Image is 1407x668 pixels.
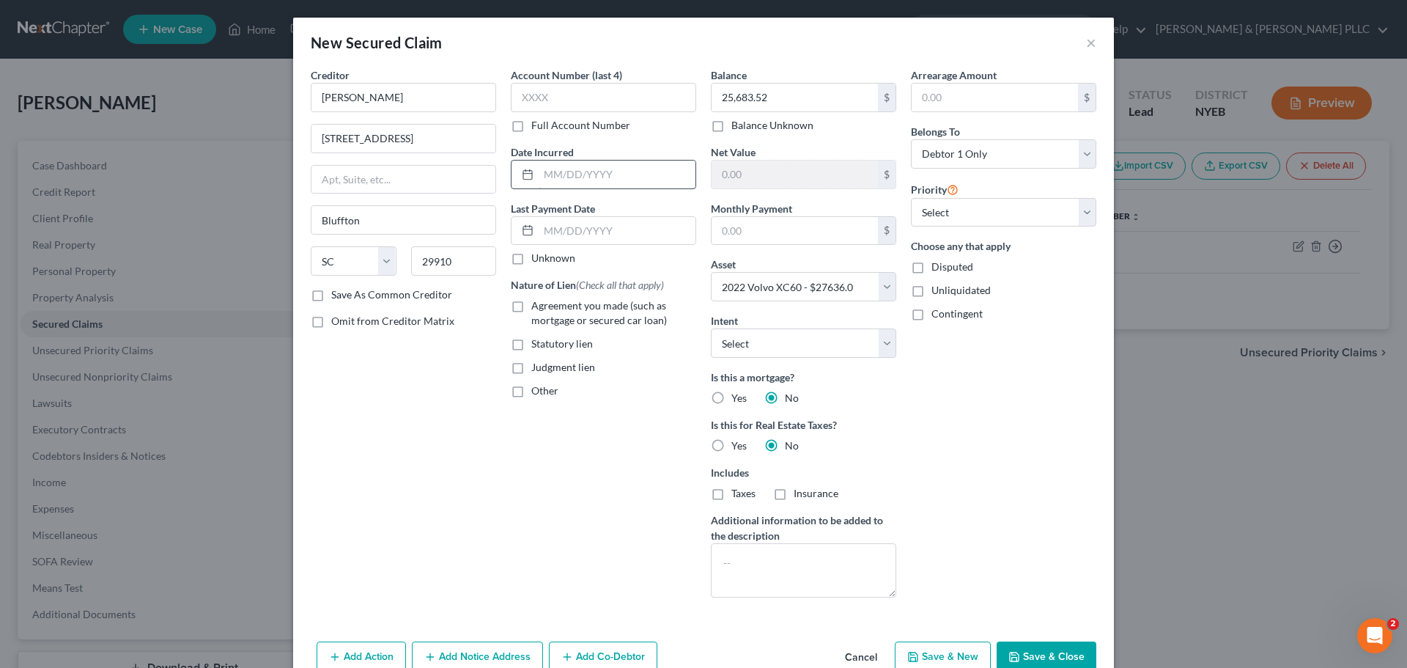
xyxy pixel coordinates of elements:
[531,361,595,373] span: Judgment lien
[712,84,878,111] input: 0.00
[711,67,747,83] label: Balance
[311,206,495,234] input: Enter city...
[511,201,595,216] label: Last Payment Date
[878,217,895,245] div: $
[794,487,838,499] span: Insurance
[531,384,558,397] span: Other
[711,201,792,216] label: Monthly Payment
[731,487,756,499] span: Taxes
[576,279,664,291] span: (Check all that apply)
[531,251,575,265] label: Unknown
[711,370,896,385] label: Is this a mortgage?
[511,67,622,83] label: Account Number (last 4)
[411,246,497,276] input: Enter zip...
[911,125,960,138] span: Belongs To
[731,439,747,452] span: Yes
[878,161,895,188] div: $
[311,69,350,81] span: Creditor
[785,439,799,452] span: No
[1357,618,1392,653] iframe: Intercom live chat
[731,118,813,133] label: Balance Unknown
[531,299,667,326] span: Agreement you made (such as mortgage or secured car loan)
[711,313,738,329] label: Intent
[531,118,630,133] label: Full Account Number
[731,392,747,404] span: Yes
[311,166,495,194] input: Apt, Suite, etc...
[511,277,664,293] label: Nature of Lien
[711,144,756,160] label: Net Value
[711,417,896,433] label: Is this for Real Estate Taxes?
[931,284,991,296] span: Unliquidated
[511,83,696,112] input: XXXX
[912,84,1078,111] input: 0.00
[711,513,896,543] label: Additional information to be added to the description
[311,125,495,153] input: Enter address...
[1078,84,1096,111] div: $
[331,315,454,327] span: Omit from Creditor Matrix
[311,32,443,53] div: New Secured Claim
[711,258,736,271] span: Asset
[931,260,973,273] span: Disputed
[712,217,878,245] input: 0.00
[911,67,997,83] label: Arrearage Amount
[712,161,878,188] input: 0.00
[539,217,695,245] input: MM/DD/YYYY
[911,238,1096,254] label: Choose any that apply
[1086,34,1096,51] button: ×
[531,337,593,350] span: Statutory lien
[539,161,695,188] input: MM/DD/YYYY
[785,392,799,404] span: No
[711,465,896,480] label: Includes
[331,287,452,302] label: Save As Common Creditor
[1387,618,1399,630] span: 2
[511,144,574,160] label: Date Incurred
[878,84,895,111] div: $
[931,307,983,320] span: Contingent
[311,83,496,112] input: Search creditor by name...
[911,180,959,198] label: Priority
